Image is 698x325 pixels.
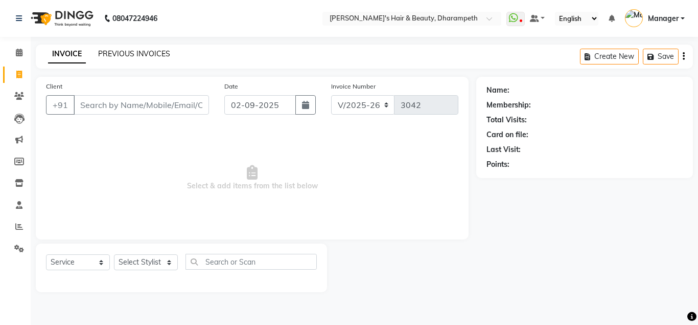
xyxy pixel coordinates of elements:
b: 08047224946 [112,4,157,33]
div: Last Visit: [486,144,521,155]
a: INVOICE [48,45,86,63]
button: +91 [46,95,75,115]
button: Save [643,49,679,64]
div: Membership: [486,100,531,111]
input: Search by Name/Mobile/Email/Code [74,95,209,115]
a: PREVIOUS INVOICES [98,49,170,58]
img: logo [26,4,96,33]
label: Client [46,82,62,91]
img: Manager [625,9,643,27]
span: Select & add items from the list below [46,127,458,229]
div: Name: [486,85,509,96]
div: Total Visits: [486,115,527,125]
span: Manager [648,13,679,24]
label: Invoice Number [331,82,376,91]
button: Create New [580,49,639,64]
div: Points: [486,159,509,170]
label: Date [224,82,238,91]
div: Card on file: [486,129,528,140]
input: Search or Scan [185,254,317,270]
